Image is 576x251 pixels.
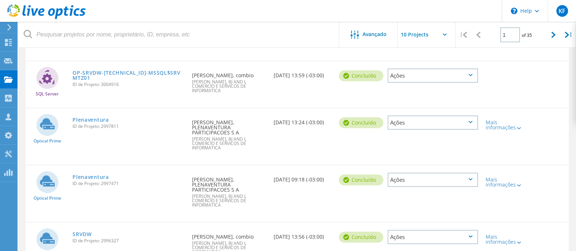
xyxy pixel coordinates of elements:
[73,239,185,243] span: ID de Projeto: 2996327
[339,117,383,128] div: Concluído
[192,194,266,207] span: [PERSON_NAME], BJ AND L COMERCIO E SERVICOS DE INFORMATICA
[339,174,383,185] div: Concluído
[270,108,335,132] div: [DATE] 13:24 (-03:00)
[522,32,532,38] span: of 35
[511,8,517,14] svg: \n
[192,80,266,93] span: [PERSON_NAME], BJ AND L COMERCIO E SERVICOS DE INFORMATICA
[270,61,335,85] div: [DATE] 13:59 (-03:00)
[36,92,59,96] span: SQL Server
[73,117,109,122] a: Plenaventura
[485,234,521,244] div: Mais informações
[270,223,335,247] div: [DATE] 13:56 (-03:00)
[559,8,565,14] span: KF
[73,181,185,186] span: ID de Projeto: 2997471
[339,232,383,243] div: Concluído
[388,115,478,130] div: Ações
[388,173,478,187] div: Ações
[34,196,61,200] span: Optical Prime
[363,32,387,37] span: Avançado
[485,177,521,187] div: Mais informações
[270,165,335,189] div: [DATE] 09:18 (-03:00)
[73,82,185,87] span: ID de Projeto: 3004916
[388,230,478,244] div: Ações
[456,22,471,48] div: |
[73,174,109,180] a: Plenaventura
[188,61,270,100] div: [PERSON_NAME], combio
[192,137,266,150] span: [PERSON_NAME], BJ AND L COMERCIO E SERVICOS DE INFORMATICA
[388,68,478,83] div: Ações
[485,120,521,130] div: Mais informações
[561,22,576,48] div: |
[188,165,270,215] div: [PERSON_NAME], PLENAVENTURA PARTICIPACOES S A
[73,124,185,129] span: ID de Projeto: 2997811
[73,70,185,81] a: OP-SRVDW-[TECHNICAL_ID]-MSSQL$SRVMTZ01
[18,22,340,47] input: Pesquisar projetos por nome, proprietário, ID, empresa, etc
[7,15,86,20] a: Live Optics Dashboard
[34,139,61,143] span: Optical Prime
[188,108,270,157] div: [PERSON_NAME], PLENAVENTURA PARTICIPACOES S A
[73,232,92,237] a: SRVDW
[339,70,383,81] div: Concluído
